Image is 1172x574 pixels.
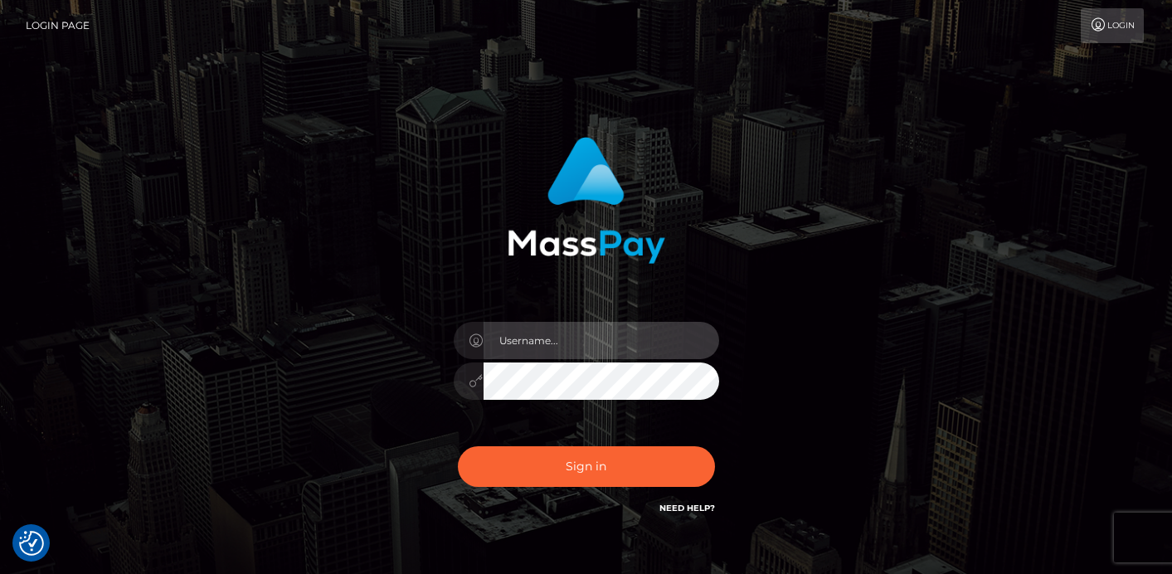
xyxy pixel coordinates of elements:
[1081,8,1144,43] a: Login
[508,137,665,264] img: MassPay Login
[484,322,719,359] input: Username...
[26,8,90,43] a: Login Page
[458,446,715,487] button: Sign in
[659,503,715,513] a: Need Help?
[19,531,44,556] button: Consent Preferences
[19,531,44,556] img: Revisit consent button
